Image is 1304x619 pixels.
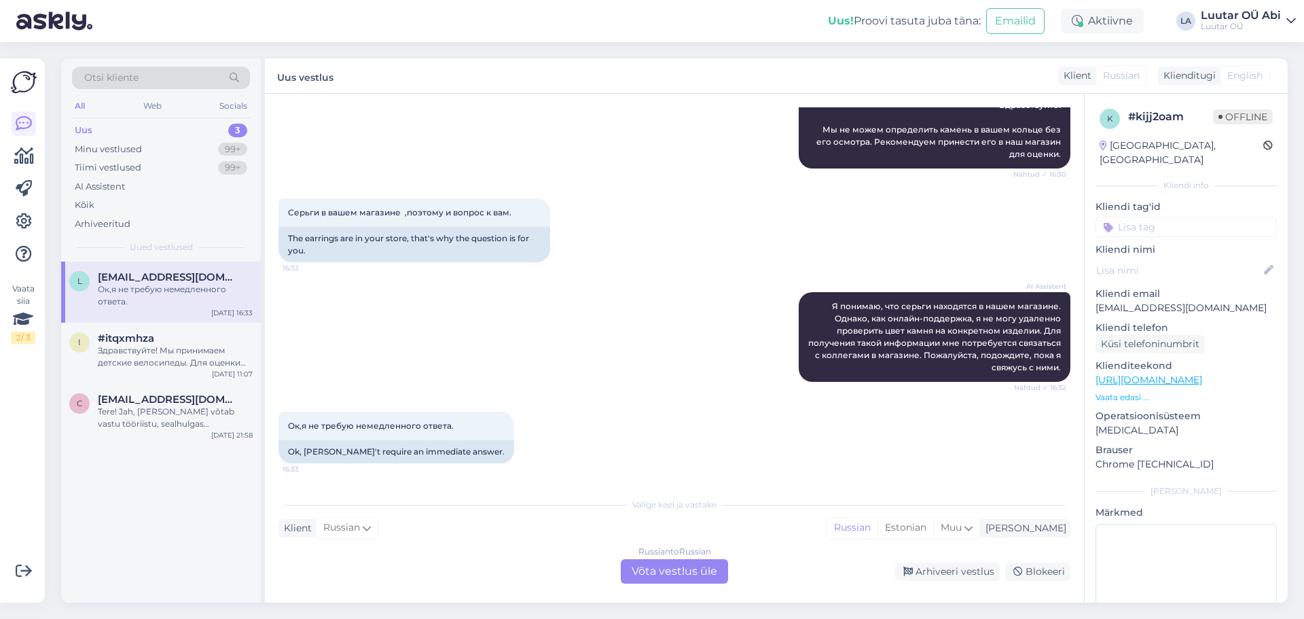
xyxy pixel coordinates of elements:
div: Klient [278,521,312,535]
div: Web [141,97,164,115]
span: i [78,337,81,347]
div: Russian to Russian [638,546,711,558]
div: Luutar OÜ [1201,21,1281,32]
span: AI Assistent [1015,281,1066,291]
span: Otsi kliente [84,71,139,85]
p: Klienditeekond [1095,359,1277,373]
span: Offline [1213,109,1273,124]
label: Uus vestlus [277,67,333,85]
div: # kijj2oam [1128,109,1213,125]
div: LA [1176,12,1195,31]
div: [DATE] 16:33 [211,308,253,318]
div: Proovi tasuta juba täna: [828,13,981,29]
p: Kliendi tag'id [1095,200,1277,214]
p: Chrome [TECHNICAL_ID] [1095,457,1277,472]
input: Lisa nimi [1096,263,1261,278]
input: Lisa tag [1095,217,1277,237]
div: Blokeeri [1005,563,1070,581]
div: 99+ [218,161,247,175]
span: Russian [323,520,360,535]
span: 16:32 [283,263,333,273]
p: Vaata edasi ... [1095,391,1277,404]
span: Muu [941,521,962,533]
img: Askly Logo [11,69,37,95]
span: English [1227,69,1263,83]
div: [PERSON_NAME] [980,521,1066,535]
div: Uus [75,124,92,137]
div: Здравствуйте! Мы принимаем детские велосипеды. Для оценки стоимости нам необходима информация о с... [98,344,253,369]
p: [EMAIL_ADDRESS][DOMAIN_NAME] [1095,301,1277,315]
span: cev147@hotmail.com [98,393,239,406]
span: Ок,я не требую немедленного ответа. [288,421,454,431]
div: [DATE] 21:58 [211,430,253,440]
div: Tiimi vestlused [75,161,141,175]
span: Uued vestlused [130,241,193,253]
a: Luutar OÜ AbiLuutar OÜ [1201,10,1296,32]
div: Arhiveeritud [75,217,130,231]
div: Klient [1058,69,1091,83]
div: Võta vestlus üle [621,559,728,584]
div: [GEOGRAPHIC_DATA], [GEOGRAPHIC_DATA] [1100,139,1263,167]
span: l [77,276,82,286]
div: All [72,97,88,115]
div: Ok, [PERSON_NAME]'t require an immediate answer. [278,440,514,463]
div: Valige keel ja vastake [278,499,1070,511]
div: Klienditugi [1158,69,1216,83]
p: Kliendi nimi [1095,243,1277,257]
button: Emailid [986,8,1045,34]
span: lanasv2@hotmail.com [98,271,239,283]
span: k [1107,113,1113,124]
div: Russian [827,518,877,538]
p: Kliendi email [1095,287,1277,301]
div: AI Assistent [75,180,125,194]
div: [DATE] 11:07 [212,369,253,379]
p: Operatsioonisüsteem [1095,409,1277,423]
div: Socials [217,97,250,115]
div: Tere! Jah, [PERSON_NAME] võtab vastu tööriistu, sealhulgas akutööriistu. Täpse hinnapakkumise saa... [98,406,253,430]
div: 2 / 3 [11,332,35,344]
div: 3 [228,124,247,137]
p: Brauser [1095,443,1277,457]
div: Vaata siia [11,283,35,344]
p: Kliendi telefon [1095,321,1277,335]
div: Arhiveeri vestlus [895,563,1000,581]
span: Nähtud ✓ 16:30 [1013,169,1066,179]
div: Kõik [75,198,94,212]
span: c [77,398,83,408]
div: Aktiivne [1061,9,1144,33]
span: Я понимаю, что серьги находятся в нашем магазине. Однако, как онлайн-поддержка, я не могу удаленн... [808,301,1063,372]
span: Здравствуйте! Мы не можем определить камень в вашем кольце без его осмотра. Рекомендуем принести ... [816,100,1063,159]
span: Серьги в вашем магазине ,поэтому и вопрос к вам. [288,207,511,217]
span: Russian [1103,69,1140,83]
p: Märkmed [1095,506,1277,520]
div: Minu vestlused [75,143,142,156]
div: Küsi telefoninumbrit [1095,335,1205,353]
div: Ок,я не требую немедленного ответа. [98,283,253,308]
p: [MEDICAL_DATA] [1095,423,1277,438]
b: Uus! [828,14,854,27]
div: Luutar OÜ Abi [1201,10,1281,21]
a: [URL][DOMAIN_NAME] [1095,374,1202,386]
div: Estonian [877,518,933,538]
span: 16:33 [283,464,333,474]
div: 99+ [218,143,247,156]
div: The earrings are in your store, that's why the question is for you. [278,227,550,262]
span: #itqxmhza [98,332,154,344]
div: [PERSON_NAME] [1095,485,1277,497]
span: Nähtud ✓ 16:32 [1014,383,1066,393]
div: Kliendi info [1095,179,1277,192]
